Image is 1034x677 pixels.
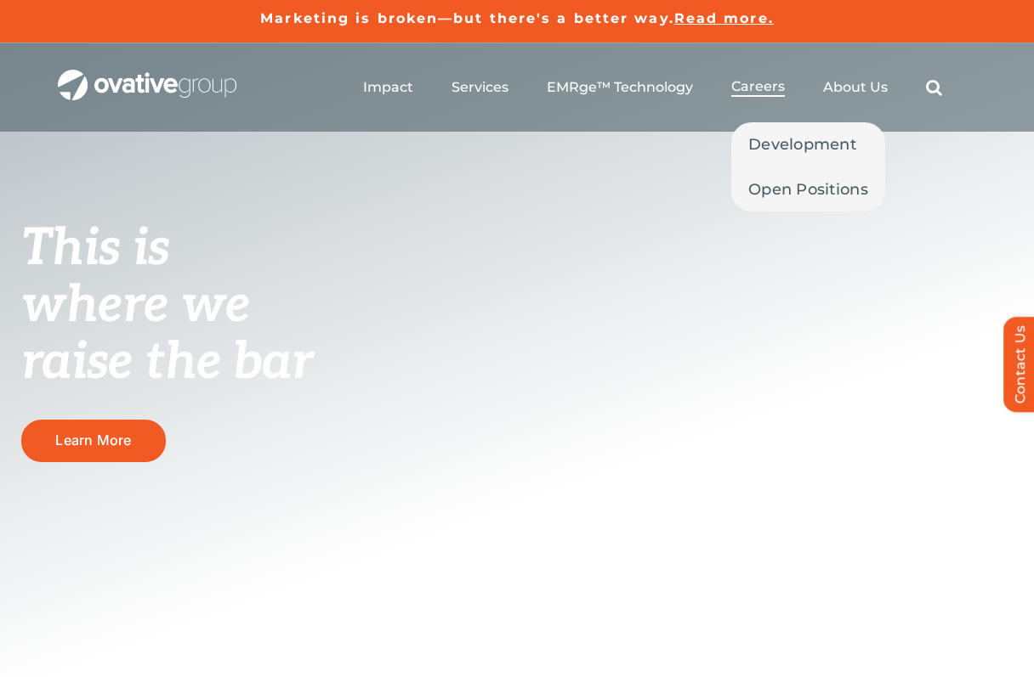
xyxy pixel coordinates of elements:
a: About Us [823,79,888,96]
span: Careers [731,78,785,95]
span: This is [21,218,169,279]
span: Open Positions [748,178,868,201]
a: Read more. [674,10,774,26]
span: Learn More [55,432,131,449]
a: EMRge™ Technology [547,79,693,96]
a: OG_Full_horizontal_WHT [58,68,236,84]
a: Learn More [21,420,166,461]
a: Marketing is broken—but there's a better way. [260,10,674,26]
a: Development [731,122,885,166]
a: Search [926,79,942,96]
a: Services [452,79,508,96]
a: Careers [731,78,785,97]
a: Open Positions [731,167,885,212]
nav: Menu [363,60,942,115]
span: Development [748,133,856,156]
span: where we raise the bar [21,275,313,393]
a: Impact [363,79,413,96]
